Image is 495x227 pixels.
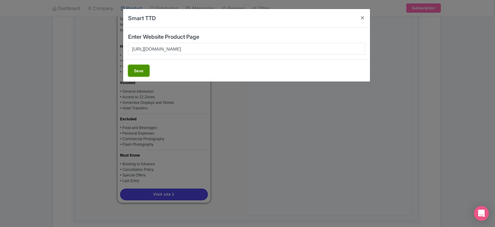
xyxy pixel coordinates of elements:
h4: Smart TTD [128,14,156,22]
button: Save [128,65,149,77]
div: Open Intercom Messenger [474,206,489,221]
button: Close [355,9,370,27]
div: Enter Website Product Page [128,33,365,41]
input: https://.... [128,43,365,55]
